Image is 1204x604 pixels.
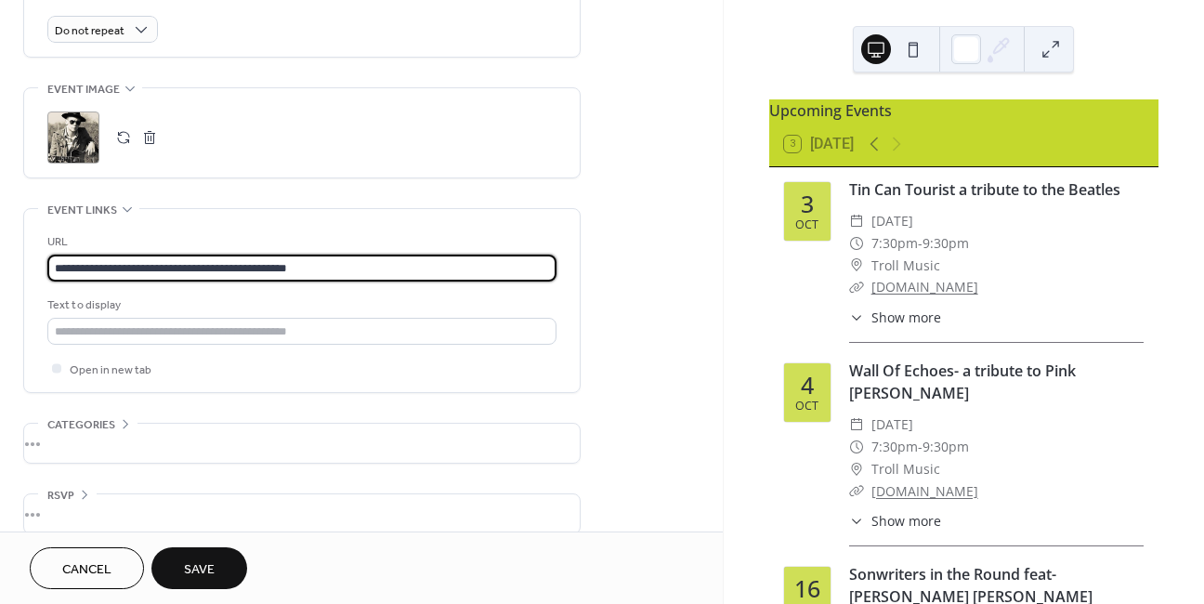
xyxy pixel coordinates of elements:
[151,547,247,589] button: Save
[849,255,864,277] div: ​
[871,232,918,255] span: 7:30pm
[769,99,1158,122] div: Upcoming Events
[871,278,978,295] a: [DOMAIN_NAME]
[184,560,215,580] span: Save
[923,436,969,458] span: 9:30pm
[849,511,941,531] button: ​Show more
[30,547,144,589] button: Cancel
[871,436,918,458] span: 7:30pm
[801,192,814,216] div: 3
[795,400,818,413] div: Oct
[849,361,1076,403] a: Wall Of Echoes- a tribute to Pink [PERSON_NAME]
[849,179,1120,200] a: Tin Can Tourist a tribute to the Beatles
[801,374,814,397] div: 4
[47,232,553,252] div: URL
[795,219,818,231] div: Oct
[55,20,124,42] span: Do not repeat
[849,511,864,531] div: ​
[47,80,120,99] span: Event image
[47,295,553,315] div: Text to display
[47,486,74,506] span: RSVP
[47,201,117,220] span: Event links
[849,232,864,255] div: ​
[47,112,99,164] div: ;
[871,308,941,327] span: Show more
[871,458,940,480] span: Troll Music
[871,414,913,436] span: [DATE]
[47,415,115,435] span: Categories
[871,482,978,500] a: [DOMAIN_NAME]
[849,308,864,327] div: ​
[871,511,941,531] span: Show more
[70,361,151,380] span: Open in new tab
[849,210,864,232] div: ​
[918,436,923,458] span: -
[871,255,940,277] span: Troll Music
[62,560,111,580] span: Cancel
[849,308,941,327] button: ​Show more
[794,577,820,600] div: 16
[849,414,864,436] div: ​
[849,458,864,480] div: ​
[24,494,580,533] div: •••
[918,232,923,255] span: -
[849,480,864,503] div: ​
[871,210,913,232] span: [DATE]
[923,232,969,255] span: 9:30pm
[849,276,864,298] div: ​
[849,436,864,458] div: ​
[24,424,580,463] div: •••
